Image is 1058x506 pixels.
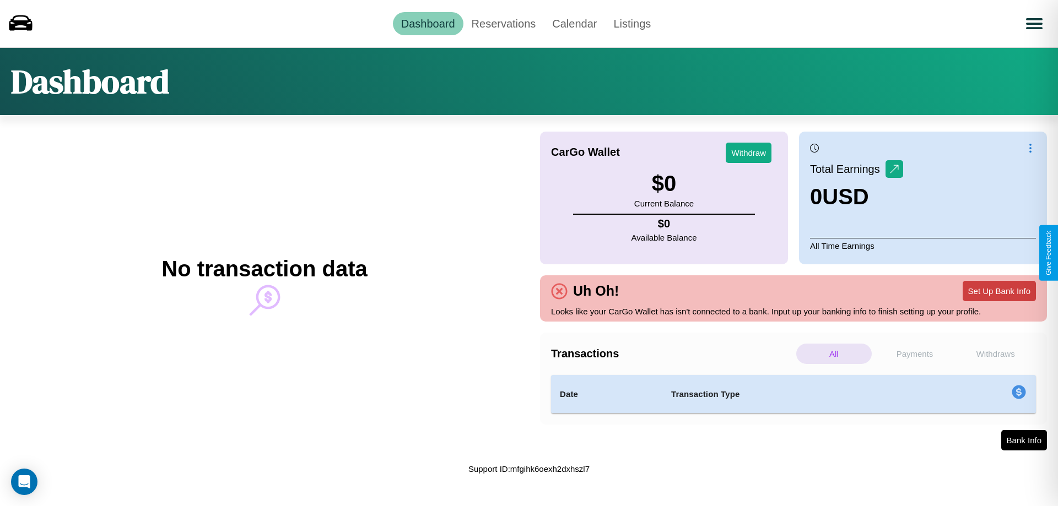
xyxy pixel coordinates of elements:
[671,388,921,401] h4: Transaction Type
[634,196,694,211] p: Current Balance
[631,217,697,230] h4: $ 0
[551,347,793,360] h4: Transactions
[958,344,1033,364] p: Withdraws
[393,12,463,35] a: Dashboard
[463,12,544,35] a: Reservations
[551,375,1036,413] table: simple table
[810,238,1036,253] p: All Time Earnings
[468,461,590,476] p: Support ID: mfgihk6oexh2dxhszl7
[1001,430,1047,450] button: Bank Info
[877,344,953,364] p: Payments
[631,230,697,245] p: Available Balance
[810,184,903,209] h3: 0 USD
[551,146,620,159] h4: CarGo Wallet
[726,143,771,163] button: Withdraw
[551,304,1036,319] p: Looks like your CarGo Wallet has isn't connected to a bank. Input up your banking info to finish ...
[796,344,872,364] p: All
[605,12,659,35] a: Listings
[1045,231,1052,275] div: Give Feedback
[560,388,654,401] h4: Date
[11,469,37,495] div: Open Intercom Messenger
[963,281,1036,301] button: Set Up Bank Info
[568,283,624,299] h4: Uh Oh!
[161,257,367,281] h2: No transaction data
[544,12,605,35] a: Calendar
[11,59,169,104] h1: Dashboard
[810,159,886,179] p: Total Earnings
[1019,8,1050,39] button: Open menu
[634,171,694,196] h3: $ 0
